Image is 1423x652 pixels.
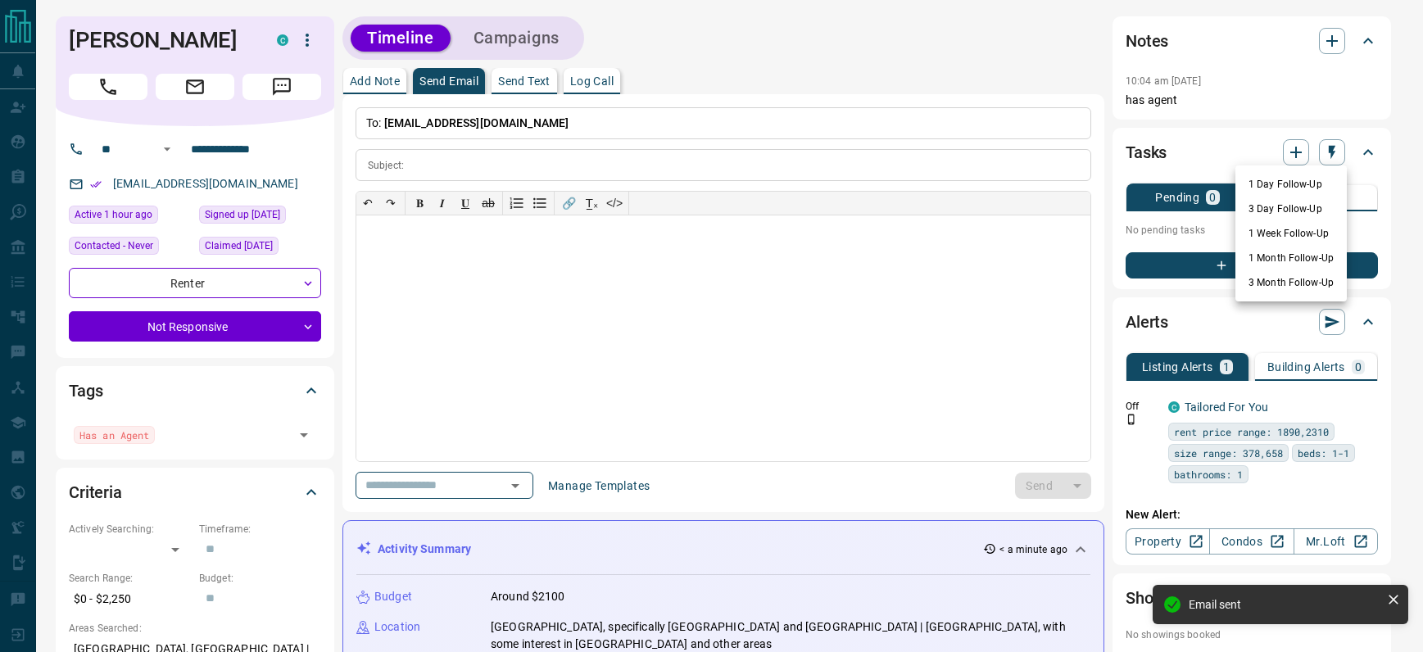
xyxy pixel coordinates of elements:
li: 3 Day Follow-Up [1235,197,1347,221]
div: Email sent [1189,598,1380,611]
li: 1 Day Follow-Up [1235,172,1347,197]
li: 3 Month Follow-Up [1235,270,1347,295]
li: 1 Week Follow-Up [1235,221,1347,246]
li: 1 Month Follow-Up [1235,246,1347,270]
